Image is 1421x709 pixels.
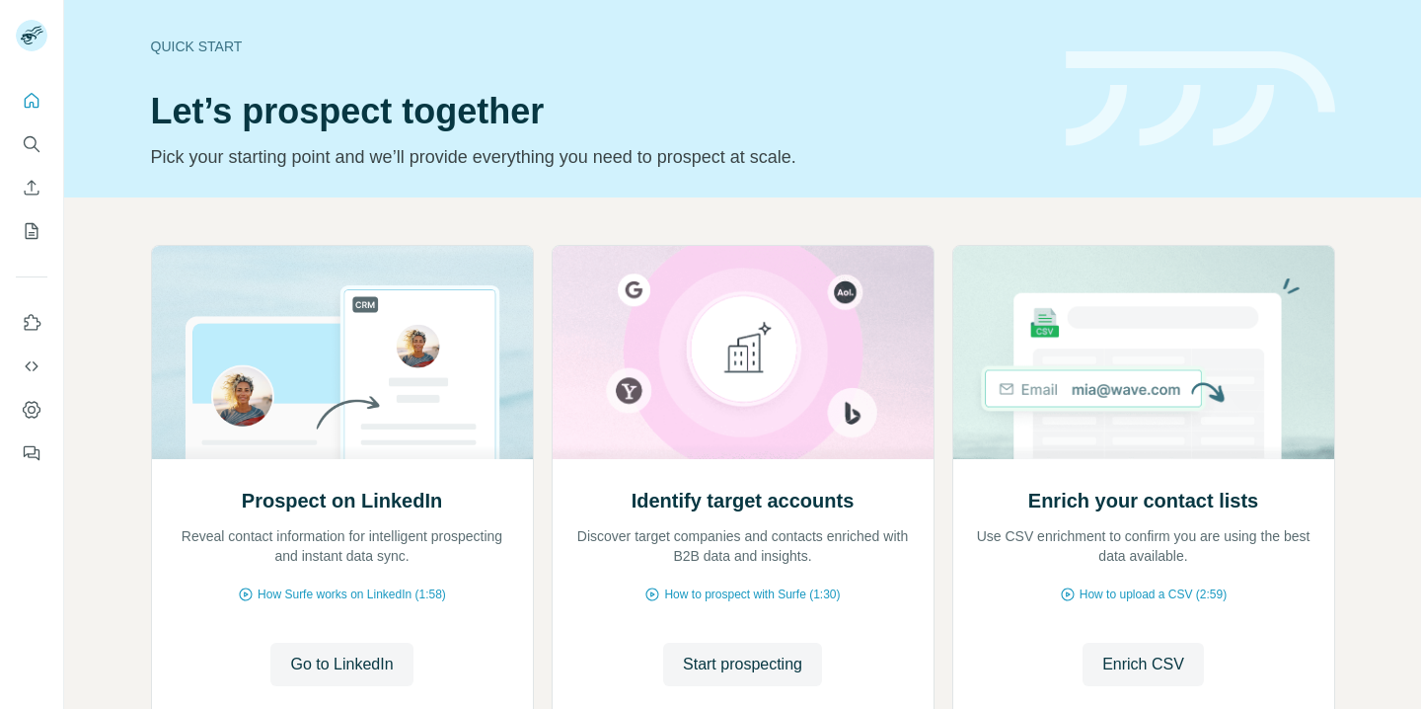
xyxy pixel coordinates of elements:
[16,435,47,471] button: Feedback
[572,526,914,566] p: Discover target companies and contacts enriched with B2B data and insights.
[16,83,47,118] button: Quick start
[16,349,47,384] button: Use Surfe API
[1080,586,1227,603] span: How to upload a CSV (2:59)
[151,246,534,459] img: Prospect on LinkedIn
[1066,51,1335,147] img: banner
[242,487,442,514] h2: Prospect on LinkedIn
[973,526,1314,566] p: Use CSV enrichment to confirm you are using the best data available.
[270,643,412,686] button: Go to LinkedIn
[258,586,446,603] span: How Surfe works on LinkedIn (1:58)
[1102,653,1184,676] span: Enrich CSV
[172,526,513,566] p: Reveal contact information for intelligent prospecting and instant data sync.
[151,143,1042,171] p: Pick your starting point and we’ll provide everything you need to prospect at scale.
[664,586,840,603] span: How to prospect with Surfe (1:30)
[16,126,47,162] button: Search
[1083,643,1204,686] button: Enrich CSV
[552,246,935,459] img: Identify target accounts
[16,213,47,249] button: My lists
[16,392,47,428] button: Dashboard
[151,92,1042,131] h1: Let’s prospect together
[290,653,393,676] span: Go to LinkedIn
[632,487,855,514] h2: Identify target accounts
[952,246,1335,459] img: Enrich your contact lists
[151,37,1042,56] div: Quick start
[683,653,802,676] span: Start prospecting
[16,305,47,341] button: Use Surfe on LinkedIn
[663,643,822,686] button: Start prospecting
[1028,487,1258,514] h2: Enrich your contact lists
[16,170,47,205] button: Enrich CSV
